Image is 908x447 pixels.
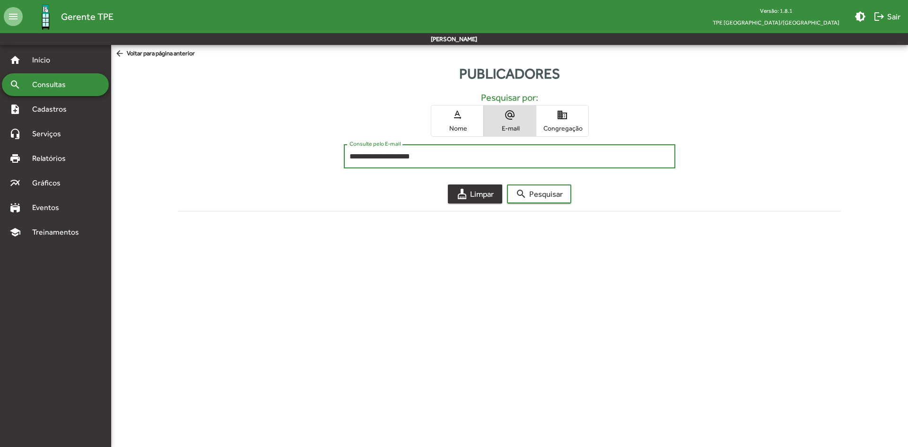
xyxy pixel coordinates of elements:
span: Limpar [456,185,494,202]
mat-icon: print [9,153,21,164]
span: Gráficos [26,177,73,189]
div: Publicadores [111,63,908,84]
button: Sair [870,8,904,25]
mat-icon: arrow_back [115,49,127,59]
span: Eventos [26,202,72,213]
a: Gerente TPE [23,1,113,32]
span: Pesquisar [515,185,563,202]
img: Logo [30,1,61,32]
mat-icon: home [9,54,21,66]
button: Nome [431,105,483,136]
span: Voltar para página anterior [115,49,195,59]
mat-icon: stadium [9,202,21,213]
span: Consultas [26,79,78,90]
div: Versão: 1.8.1 [705,5,847,17]
button: E-mail [484,105,536,136]
mat-icon: note_add [9,104,21,115]
span: Gerente TPE [61,9,113,24]
span: E-mail [486,124,533,132]
mat-icon: text_rotation_none [452,109,463,121]
mat-icon: alternate_email [504,109,515,121]
span: Treinamentos [26,227,90,238]
mat-icon: menu [4,7,23,26]
mat-icon: logout [873,11,885,22]
span: Serviços [26,128,74,140]
mat-icon: headset_mic [9,128,21,140]
mat-icon: multiline_chart [9,177,21,189]
span: Nome [434,124,481,132]
mat-icon: brightness_medium [855,11,866,22]
span: Início [26,54,64,66]
mat-icon: school [9,227,21,238]
button: Limpar [448,184,502,203]
h5: Pesquisar por: [186,92,833,103]
mat-icon: search [515,188,527,200]
button: Congregação [536,105,588,136]
span: Cadastros [26,104,79,115]
mat-icon: cleaning_services [456,188,468,200]
span: Sair [873,8,900,25]
span: TPE [GEOGRAPHIC_DATA]/[GEOGRAPHIC_DATA] [705,17,847,28]
span: Congregação [539,124,586,132]
mat-icon: search [9,79,21,90]
button: Pesquisar [507,184,571,203]
mat-icon: domain [557,109,568,121]
span: Relatórios [26,153,78,164]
